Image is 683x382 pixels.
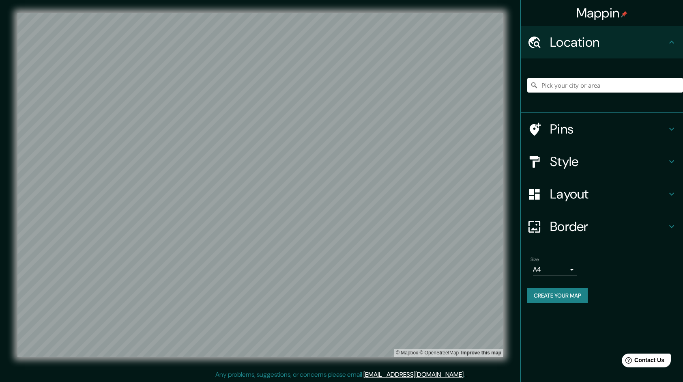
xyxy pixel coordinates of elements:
img: pin-icon.png [621,11,627,17]
h4: Layout [550,186,667,202]
h4: Pins [550,121,667,137]
h4: Border [550,218,667,235]
a: Mapbox [396,350,418,356]
p: Any problems, suggestions, or concerns please email . [215,370,465,380]
input: Pick your city or area [527,78,683,93]
div: . [466,370,468,380]
div: Layout [521,178,683,210]
div: Style [521,145,683,178]
div: Pins [521,113,683,145]
label: Size [531,256,539,263]
canvas: Map [17,13,503,357]
a: Map feedback [461,350,501,356]
div: Location [521,26,683,58]
h4: Mappin [576,5,628,21]
div: A4 [533,263,577,276]
iframe: Help widget launcher [611,350,674,373]
h4: Location [550,34,667,50]
a: OpenStreetMap [419,350,459,356]
a: [EMAIL_ADDRESS][DOMAIN_NAME] [363,370,464,379]
div: Border [521,210,683,243]
div: . [465,370,466,380]
button: Create your map [527,288,588,303]
h4: Style [550,153,667,170]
